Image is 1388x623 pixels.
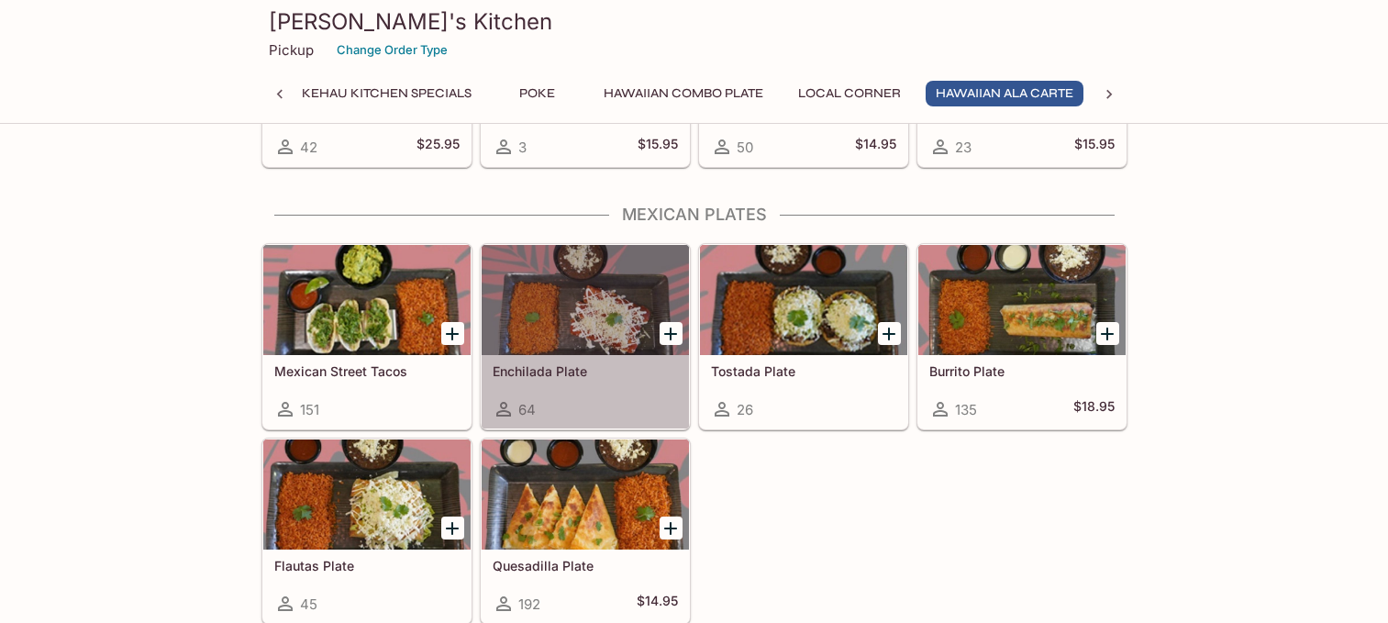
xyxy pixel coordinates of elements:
div: Flautas Plate [263,439,471,550]
h5: $14.95 [637,593,678,615]
button: Add Mexican Street Tacos [441,322,464,345]
span: 42 [300,139,317,156]
button: Kehau Kitchen Specials [292,81,482,106]
div: Burrito Plate [918,245,1126,355]
a: Enchilada Plate64 [481,244,690,429]
h5: $15.95 [1074,136,1115,158]
span: 151 [300,401,319,418]
div: Tostada Plate [700,245,907,355]
button: Poke [496,81,579,106]
h5: $15.95 [638,136,678,158]
div: Quesadilla Plate [482,439,689,550]
h5: Flautas Plate [274,558,460,573]
button: Add Tostada Plate [878,322,901,345]
button: Add Burrito Plate [1096,322,1119,345]
a: Tostada Plate26 [699,244,908,429]
h5: $25.95 [416,136,460,158]
span: 26 [737,401,753,418]
h5: Burrito Plate [929,363,1115,379]
span: 135 [955,401,977,418]
button: Hawaiian Combo Plate [594,81,773,106]
span: 3 [518,139,527,156]
h5: Quesadilla Plate [493,558,678,573]
button: Add Quesadilla Plate [660,517,683,540]
div: Mexican Street Tacos [263,245,471,355]
a: Mexican Street Tacos151 [262,244,472,429]
button: Change Order Type [328,36,456,64]
button: Local Corner [788,81,911,106]
button: Hawaiian Ala Carte [926,81,1083,106]
span: 50 [737,139,753,156]
span: 23 [955,139,972,156]
div: Enchilada Plate [482,245,689,355]
h5: $14.95 [855,136,896,158]
p: Pickup [269,41,314,59]
span: 64 [518,401,536,418]
button: Add Flautas Plate [441,517,464,540]
h5: Mexican Street Tacos [274,363,460,379]
h5: Enchilada Plate [493,363,678,379]
button: Add Enchilada Plate [660,322,683,345]
span: 45 [300,595,317,613]
h5: Tostada Plate [711,363,896,379]
h3: [PERSON_NAME]'s Kitchen [269,7,1120,36]
a: Burrito Plate135$18.95 [917,244,1127,429]
h4: Mexican Plates [261,205,1127,225]
h5: $18.95 [1073,398,1115,420]
span: 192 [518,595,540,613]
